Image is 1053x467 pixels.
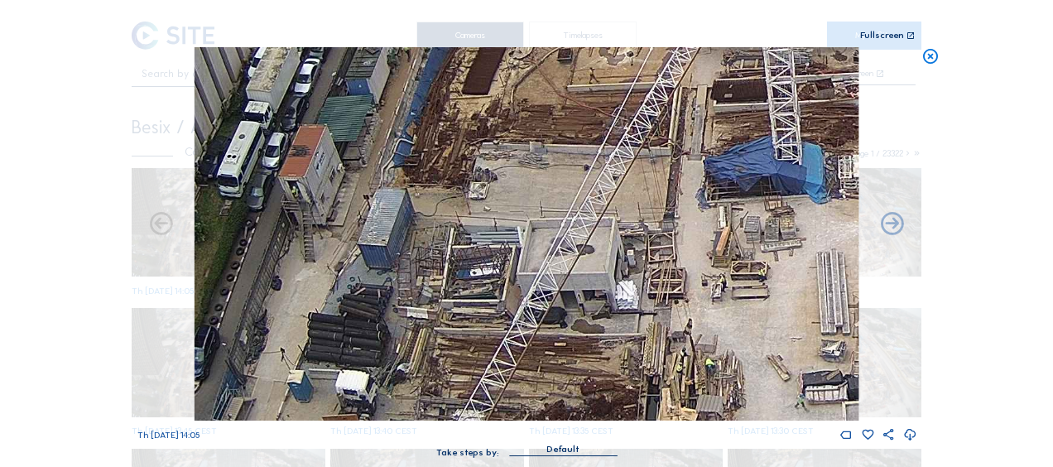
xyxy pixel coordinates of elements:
[147,211,175,238] i: Forward
[860,31,904,41] div: Fullscreen
[195,47,858,421] img: Image
[546,442,579,457] div: Default
[878,211,906,238] i: Back
[509,442,617,455] div: Default
[436,448,499,457] div: Take steps by:
[137,430,200,441] span: Th [DATE] 14:05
